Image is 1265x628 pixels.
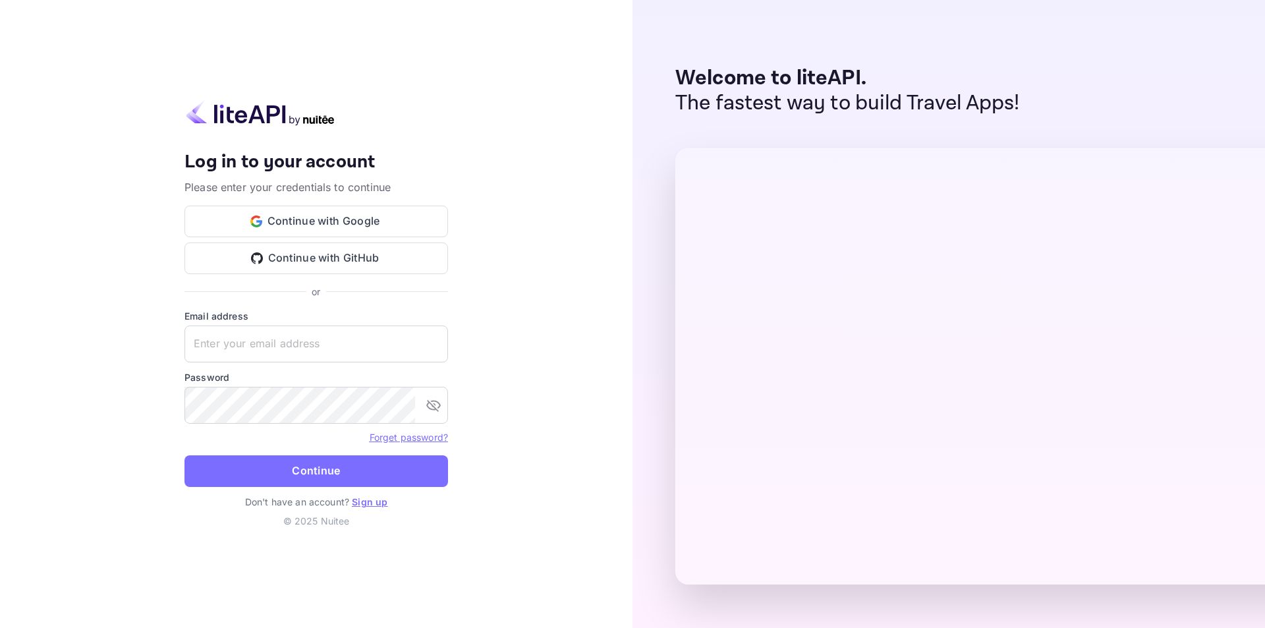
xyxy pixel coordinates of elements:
a: Forget password? [370,430,448,443]
a: Sign up [352,496,387,507]
p: © 2025 Nuitee [184,514,448,528]
button: toggle password visibility [420,392,447,418]
a: Forget password? [370,432,448,443]
label: Password [184,370,448,384]
input: Enter your email address [184,326,448,362]
button: Continue with GitHub [184,243,448,274]
p: or [312,285,320,299]
button: Continue [184,455,448,487]
p: The fastest way to build Travel Apps! [675,91,1020,116]
img: liteapi [184,100,336,126]
button: Continue with Google [184,206,448,237]
h4: Log in to your account [184,151,448,174]
p: Don't have an account? [184,495,448,509]
label: Email address [184,309,448,323]
p: Welcome to liteAPI. [675,66,1020,91]
p: Please enter your credentials to continue [184,179,448,195]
